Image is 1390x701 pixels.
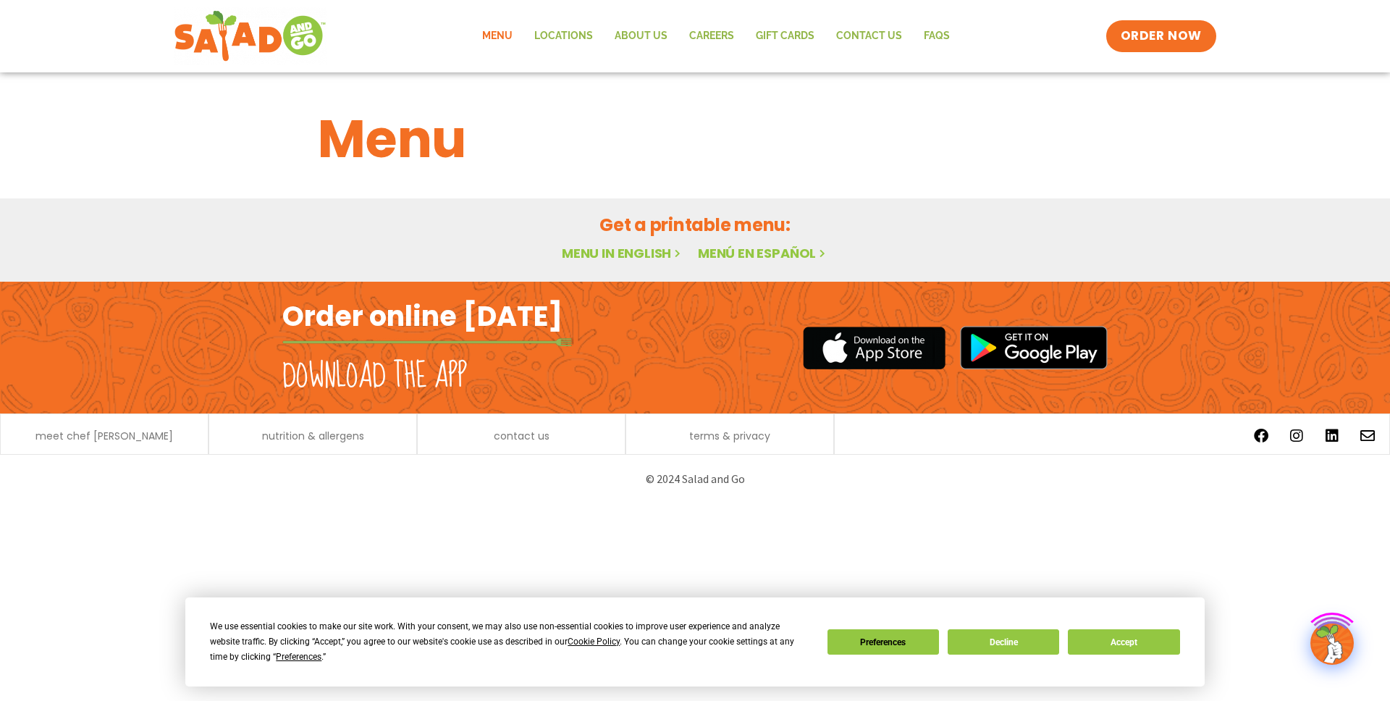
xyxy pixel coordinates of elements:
[471,20,523,53] a: Menu
[282,338,572,346] img: fork
[262,431,364,441] a: nutrition & allergens
[827,629,939,655] button: Preferences
[174,7,327,65] img: new-SAG-logo-768×292
[494,431,549,441] a: contact us
[698,244,828,262] a: Menú en español
[678,20,745,53] a: Careers
[276,652,321,662] span: Preferences
[1106,20,1216,52] a: ORDER NOW
[282,298,563,334] h2: Order online [DATE]
[562,244,683,262] a: Menu in English
[825,20,913,53] a: Contact Us
[318,212,1072,238] h2: Get a printable menu:
[689,431,770,441] a: terms & privacy
[210,619,809,665] div: We use essential cookies to make our site work. With your consent, we may also use non-essential ...
[948,629,1059,655] button: Decline
[960,326,1108,369] img: google_play
[282,356,467,397] h2: Download the app
[1068,629,1179,655] button: Accept
[568,637,620,647] span: Cookie Policy
[803,324,945,372] img: appstore
[523,20,604,53] a: Locations
[185,597,1205,687] div: Cookie Consent Prompt
[745,20,825,53] a: GIFT CARDS
[913,20,961,53] a: FAQs
[604,20,678,53] a: About Us
[290,469,1100,489] p: © 2024 Salad and Go
[35,431,173,441] a: meet chef [PERSON_NAME]
[1121,28,1202,45] span: ORDER NOW
[318,100,1072,178] h1: Menu
[471,20,961,53] nav: Menu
